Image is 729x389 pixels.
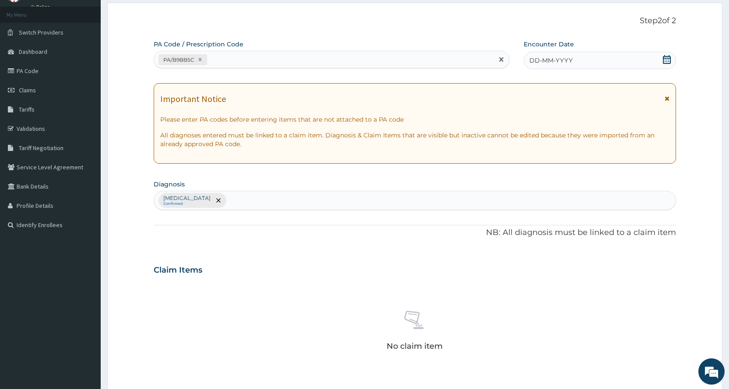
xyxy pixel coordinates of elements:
label: PA Code / Prescription Code [154,40,243,49]
p: Step 2 of 2 [154,16,676,26]
span: Claims [19,86,36,94]
span: Dashboard [19,48,47,56]
span: We're online! [51,110,121,199]
span: Tariffs [19,105,35,113]
h1: Important Notice [160,94,226,104]
p: NB: All diagnosis must be linked to a claim item [154,227,676,238]
div: PA/B9BB5C [161,55,195,65]
img: d_794563401_company_1708531726252_794563401 [16,44,35,66]
span: Tariff Negotiation [19,144,63,152]
p: No claim item [387,342,443,350]
p: All diagnoses entered must be linked to a claim item. Diagnosis & Claim Items that are visible bu... [160,131,669,148]
label: Diagnosis [154,180,185,189]
span: DD-MM-YYYY [529,56,573,65]
textarea: Type your message and hit 'Enter' [4,239,167,270]
span: Switch Providers [19,28,63,36]
p: Please enter PA codes before entering items that are not attached to a PA code [160,115,669,124]
div: Chat with us now [46,49,147,60]
div: Minimize live chat window [144,4,165,25]
a: Online [31,4,52,10]
h3: Claim Items [154,266,202,275]
label: Encounter Date [524,40,574,49]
